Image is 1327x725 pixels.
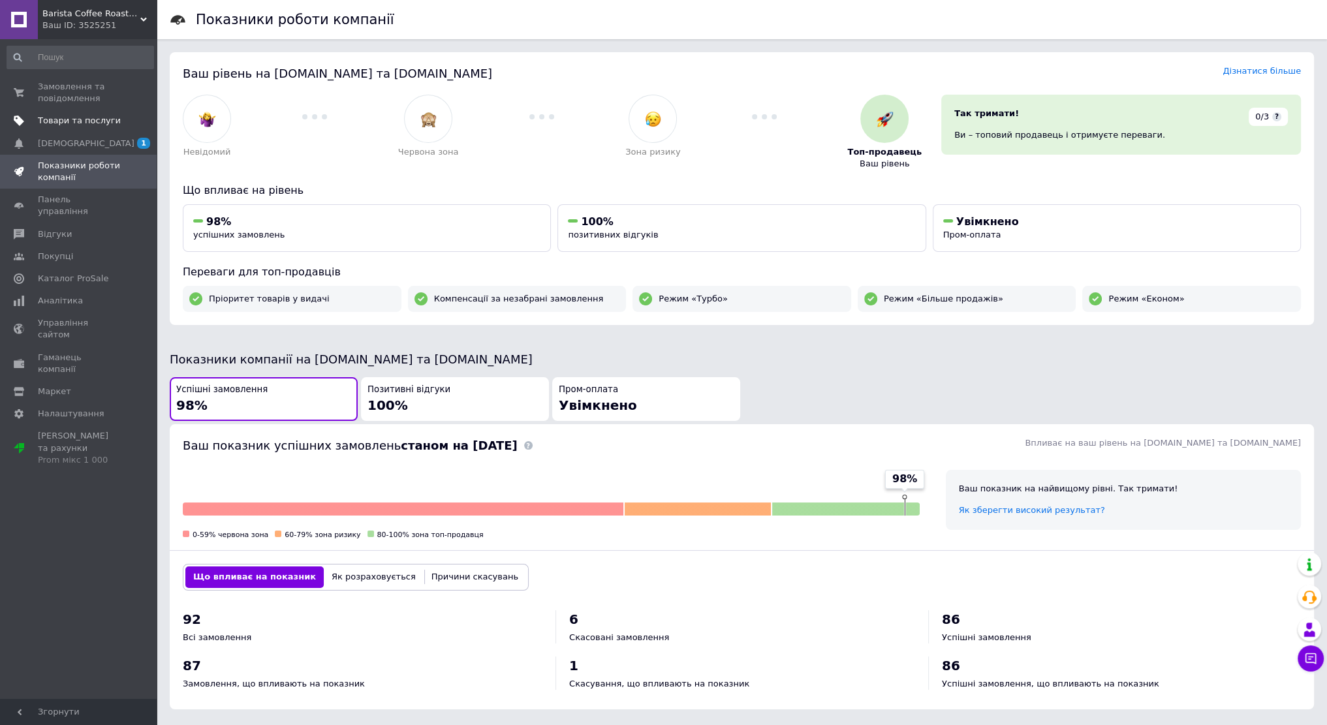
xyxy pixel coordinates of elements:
[559,397,637,413] span: Увімкнено
[860,158,910,170] span: Ваш рівень
[959,483,1288,495] div: Ваш показник на найвищому рівні. Так тримати!
[1272,112,1281,121] span: ?
[38,138,134,149] span: [DEMOGRAPHIC_DATA]
[38,273,108,285] span: Каталог ProSale
[569,632,669,642] span: Скасовані замовлення
[645,111,661,127] img: :disappointed_relieved:
[552,377,740,421] button: Пром-оплатаУвімкнено
[38,295,83,307] span: Аналітика
[38,454,121,466] div: Prom мікс 1 000
[942,632,1031,642] span: Успішні замовлення
[367,384,450,396] span: Позитивні відгуки
[1025,438,1301,448] span: Впливає на ваш рівень на [DOMAIN_NAME] та [DOMAIN_NAME]
[892,472,917,486] span: 98%
[38,194,121,217] span: Панель управління
[625,146,681,158] span: Зона ризику
[193,230,285,239] span: успішних замовлень
[193,531,268,539] span: 0-59% червона зона
[7,46,154,69] input: Пошук
[38,386,71,397] span: Маркет
[559,384,618,396] span: Пром-оплата
[183,679,365,688] span: Замовлення, що впливають на показник
[183,184,304,196] span: Що впливає на рівень
[176,384,268,396] span: Успішні замовлення
[959,505,1105,515] a: Як зберегти високий результат?
[185,566,324,587] button: Що впливає на показник
[38,81,121,104] span: Замовлення та повідомлення
[183,146,231,158] span: Невідомий
[38,115,121,127] span: Товари та послуги
[420,111,437,127] img: :see_no_evil:
[1108,293,1184,305] span: Режим «Економ»
[424,566,526,587] button: Причини скасувань
[170,377,358,421] button: Успішні замовлення98%
[847,146,922,158] span: Топ-продавець
[942,679,1159,688] span: Успішні замовлення, що впливають на показник
[137,138,150,149] span: 1
[38,408,104,420] span: Налаштування
[659,293,728,305] span: Режим «Турбо»
[1249,108,1288,126] div: 0/3
[569,611,578,627] span: 6
[38,352,121,375] span: Гаманець компанії
[196,12,394,27] h1: Показники роботи компанії
[954,129,1288,141] div: Ви – топовий продавець і отримуєте переваги.
[183,266,341,278] span: Переваги для топ-продавців
[398,146,459,158] span: Червона зона
[434,293,604,305] span: Компенсації за незабрані замовлення
[367,397,408,413] span: 100%
[568,230,658,239] span: позитивних відгуків
[581,215,613,228] span: 100%
[42,8,140,20] span: Barista Coffee Roasters
[183,439,518,452] span: Ваш показник успішних замовлень
[38,228,72,240] span: Відгуки
[1223,66,1301,76] a: Дізнатися більше
[38,430,121,466] span: [PERSON_NAME] та рахунки
[377,531,484,539] span: 80-100% зона топ-продавця
[933,204,1301,252] button: УвімкненоПром-оплата
[38,251,73,262] span: Покупці
[942,611,960,627] span: 86
[42,20,157,31] div: Ваш ID: 3525251
[183,611,201,627] span: 92
[954,108,1019,118] span: Так тримати!
[877,111,893,127] img: :rocket:
[1298,645,1324,671] button: Чат з покупцем
[206,215,231,228] span: 98%
[183,632,251,642] span: Всі замовлення
[170,352,533,366] span: Показники компанії на [DOMAIN_NAME] та [DOMAIN_NAME]
[176,397,208,413] span: 98%
[183,204,551,252] button: 98%успішних замовлень
[285,531,360,539] span: 60-79% зона ризику
[361,377,549,421] button: Позитивні відгуки100%
[943,230,1001,239] span: Пром-оплата
[401,439,517,452] b: станом на [DATE]
[38,317,121,341] span: Управління сайтом
[38,160,121,183] span: Показники роботи компанії
[183,67,492,80] span: Ваш рівень на [DOMAIN_NAME] та [DOMAIN_NAME]
[324,566,424,587] button: Як розраховується
[942,658,960,673] span: 86
[956,215,1019,228] span: Увімкнено
[884,293,1003,305] span: Режим «Більше продажів»
[209,293,330,305] span: Пріоритет товарів у видачі
[557,204,926,252] button: 100%позитивних відгуків
[183,658,201,673] span: 87
[569,658,578,673] span: 1
[199,111,215,127] img: :woman-shrugging:
[569,679,749,688] span: Скасування, що впливають на показник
